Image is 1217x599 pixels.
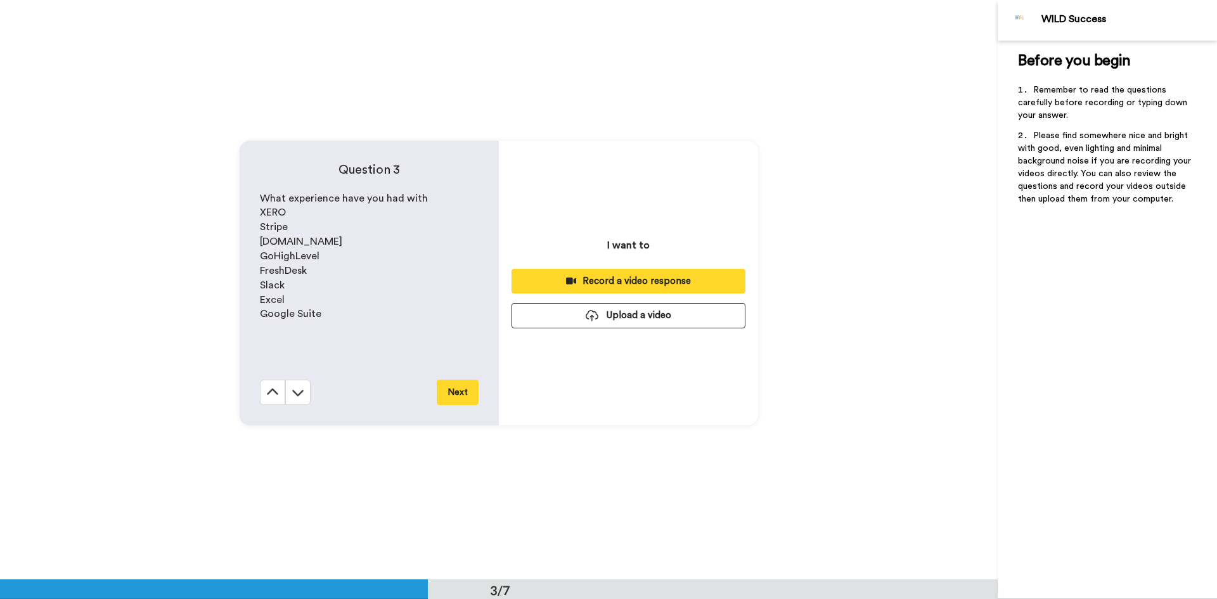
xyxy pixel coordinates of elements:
[1041,13,1216,25] div: WILD Success
[260,251,319,261] span: GoHighLevel
[260,193,428,203] span: What experience have you had with
[512,303,745,328] button: Upload a video
[1005,5,1035,35] img: Profile Image
[260,295,285,305] span: Excel
[607,238,650,253] p: I want to
[1018,131,1194,203] span: Please find somewhere nice and bright with good, even lighting and minimal background noise if yo...
[470,581,531,599] div: 3/7
[260,280,285,290] span: Slack
[260,207,286,217] span: XERO
[522,274,735,288] div: Record a video response
[512,269,745,293] button: Record a video response
[1018,86,1190,120] span: Remember to read the questions carefully before recording or typing down your answer.
[1018,53,1130,68] span: Before you begin
[260,161,479,179] h4: Question 3
[260,236,342,247] span: [DOMAIN_NAME]
[437,380,479,405] button: Next
[260,222,288,232] span: Stripe
[260,309,321,319] span: Google Suite
[260,266,307,276] span: FreshDesk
